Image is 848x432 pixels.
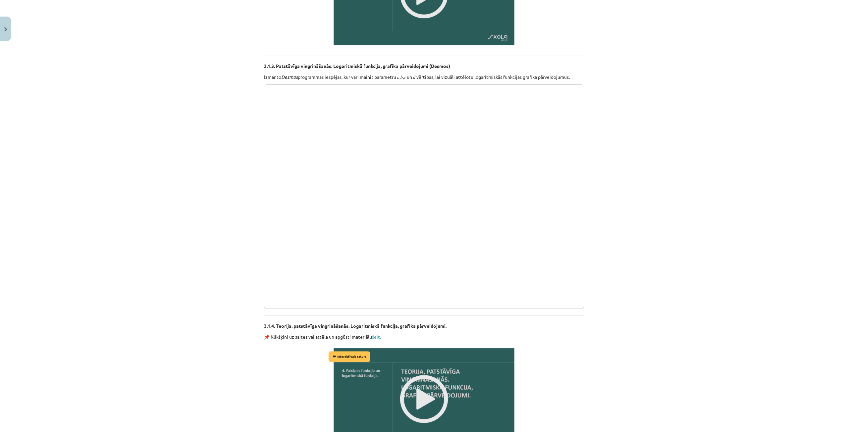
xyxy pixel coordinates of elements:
[372,334,381,340] a: šeit.
[264,323,447,329] strong: 3.1.4. Teorija, patstāvīga vingrināšanās. Logaritmiskā funkcija, grafika pārveidojumi.
[264,73,584,80] p: Izmanto programmas iespējas, kur vari mainīt parametru 𝑎,𝑏,𝑐 un 𝑑 vērtības, lai vizuāli attēlotu ...
[264,63,450,69] strong: 3.1.3. Patstāvīga vingrināšanās. Logaritmiskā funkcija, grafika pārveidojumi (Desmos)
[264,333,584,340] p: 📌 Klikšķini uz saites vai attēla un apgūsti materiālu
[4,27,7,31] img: icon-close-lesson-0947bae3869378f0d4975bcd49f059093ad1ed9edebbc8119c70593378902aed.svg
[281,74,298,80] em: Desmos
